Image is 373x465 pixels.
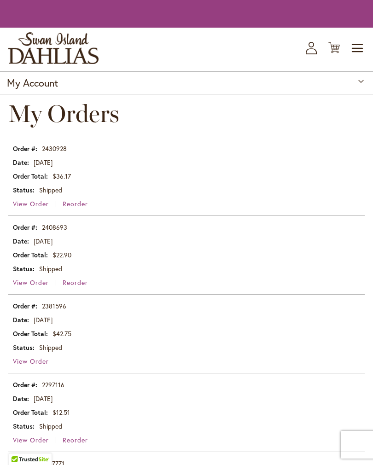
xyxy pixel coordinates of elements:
[13,357,49,366] a: View Order
[63,278,88,287] a: Reorder
[8,419,365,433] td: Shipped
[13,278,61,287] a: View Order
[7,76,58,89] strong: My Account
[8,392,365,406] td: [DATE]
[8,183,365,197] td: Shipped
[8,295,365,313] td: 2381596
[52,250,71,259] span: $22.90
[13,436,61,444] a: View Order
[8,234,365,248] td: [DATE]
[13,436,49,444] span: View Order
[8,262,365,276] td: Shipped
[63,199,88,208] a: Reorder
[52,329,71,338] span: $42.75
[13,199,49,208] span: View Order
[8,373,365,392] td: 2297116
[13,278,49,287] span: View Order
[8,313,365,327] td: [DATE]
[52,172,71,180] span: $36.17
[8,32,99,64] a: store logo
[63,436,88,444] a: Reorder
[52,408,70,417] span: $12.51
[8,137,365,156] td: 2430928
[8,341,365,355] td: Shipped
[8,216,365,234] td: 2408693
[8,99,119,128] span: My Orders
[8,156,365,169] td: [DATE]
[13,199,61,208] a: View Order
